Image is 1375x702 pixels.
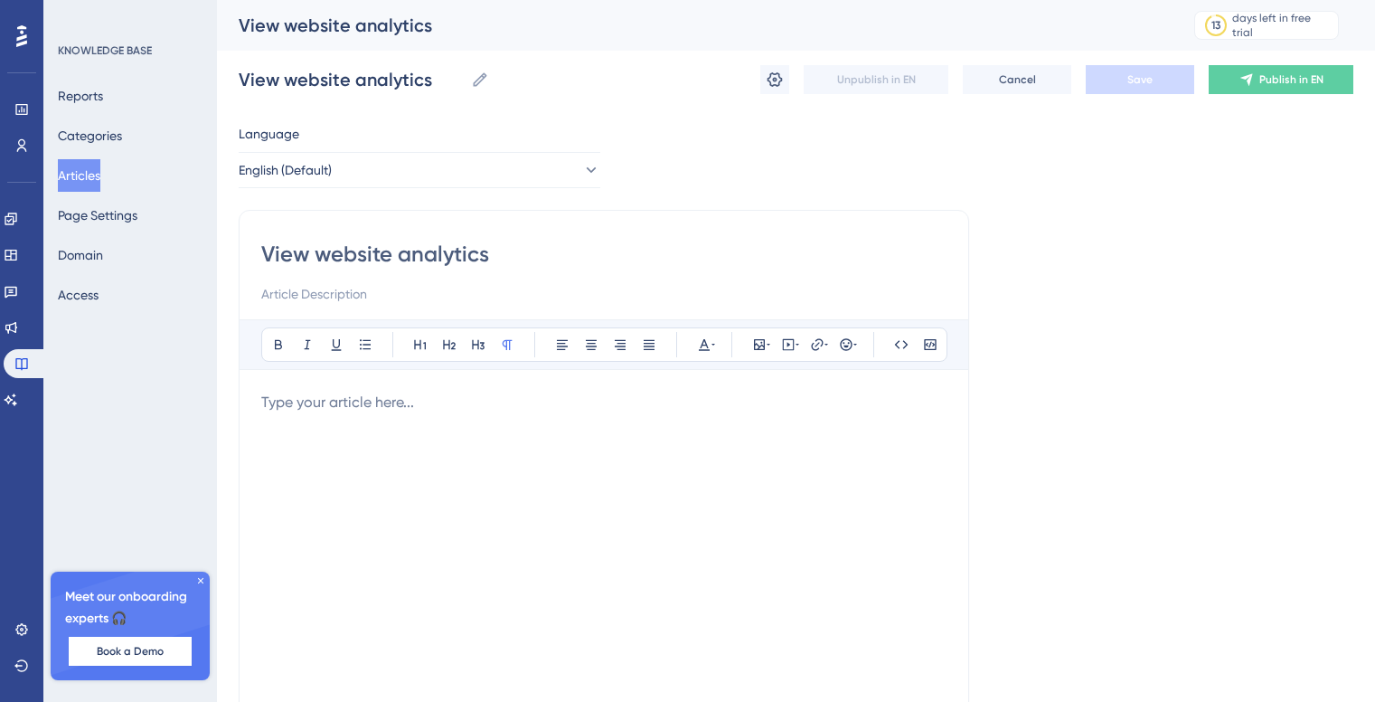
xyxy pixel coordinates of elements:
span: Language [239,123,299,145]
input: Article Title [261,240,946,269]
button: Save [1086,65,1194,94]
span: Unpublish in EN [837,72,916,87]
div: 13 [1211,18,1220,33]
button: Book a Demo [69,637,192,666]
span: Meet our onboarding experts 🎧 [65,586,195,630]
button: Unpublish in EN [804,65,948,94]
button: Publish in EN [1209,65,1353,94]
button: Domain [58,239,103,271]
span: English (Default) [239,159,332,181]
input: Article Description [261,283,946,305]
span: Cancel [999,72,1036,87]
div: KNOWLEDGE BASE [58,43,152,58]
button: Categories [58,119,122,152]
span: Save [1127,72,1153,87]
button: Articles [58,159,100,192]
span: Book a Demo [97,644,164,659]
div: days left in free trial [1232,11,1333,40]
span: Publish in EN [1259,72,1323,87]
input: Article Name [239,67,464,92]
button: Access [58,279,99,311]
button: English (Default) [239,152,600,188]
button: Reports [58,80,103,112]
div: View website analytics [239,13,1149,38]
button: Cancel [963,65,1071,94]
button: Page Settings [58,199,137,232]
